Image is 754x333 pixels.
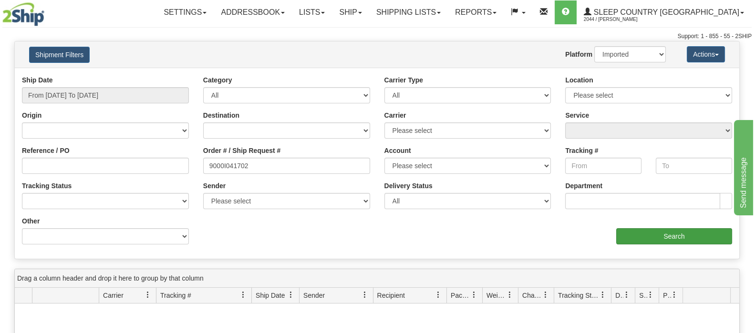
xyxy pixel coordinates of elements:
span: Sleep Country [GEOGRAPHIC_DATA] [591,8,739,16]
span: Shipment Issues [639,291,647,300]
button: Shipment Filters [29,47,90,63]
span: Tracking # [160,291,191,300]
a: Sender filter column settings [357,287,373,303]
label: Location [565,75,593,85]
a: Charge filter column settings [537,287,554,303]
a: Shipment Issues filter column settings [642,287,659,303]
label: Carrier [384,111,406,120]
span: Pickup Status [663,291,671,300]
span: Charge [522,291,542,300]
a: Sleep Country [GEOGRAPHIC_DATA] 2044 / [PERSON_NAME] [577,0,751,24]
input: Search [616,228,732,244]
div: grid grouping header [15,269,739,288]
a: Packages filter column settings [466,287,482,303]
span: Recipient [377,291,405,300]
a: Pickup Status filter column settings [666,287,682,303]
a: Ship [332,0,369,24]
a: Delivery Status filter column settings [619,287,635,303]
label: Ship Date [22,75,53,85]
div: Support: 1 - 855 - 55 - 2SHIP [2,32,752,40]
a: Recipient filter column settings [430,287,446,303]
label: Tracking # [565,146,598,155]
span: Tracking Status [558,291,599,300]
input: To [656,158,732,174]
label: Department [565,181,602,191]
label: Account [384,146,411,155]
span: Ship Date [256,291,285,300]
a: Addressbook [214,0,292,24]
a: Reports [448,0,504,24]
iframe: chat widget [732,118,753,215]
span: Carrier [103,291,124,300]
a: Shipping lists [369,0,448,24]
label: Carrier Type [384,75,423,85]
label: Destination [203,111,239,120]
span: Weight [486,291,506,300]
input: From [565,158,641,174]
label: Origin [22,111,41,120]
a: Lists [292,0,332,24]
span: Delivery Status [615,291,623,300]
button: Actions [687,46,725,62]
label: Other [22,216,40,226]
label: Platform [565,50,592,59]
span: Packages [451,291,471,300]
a: Tracking Status filter column settings [595,287,611,303]
img: logo2044.jpg [2,2,44,26]
label: Service [565,111,589,120]
a: Weight filter column settings [502,287,518,303]
label: Reference / PO [22,146,70,155]
a: Carrier filter column settings [140,287,156,303]
span: 2044 / [PERSON_NAME] [584,15,655,24]
label: Delivery Status [384,181,433,191]
label: Order # / Ship Request # [203,146,281,155]
label: Category [203,75,232,85]
label: Tracking Status [22,181,72,191]
a: Settings [156,0,214,24]
div: Send message [7,6,88,17]
label: Sender [203,181,226,191]
a: Ship Date filter column settings [283,287,299,303]
span: Sender [303,291,325,300]
a: Tracking # filter column settings [235,287,251,303]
